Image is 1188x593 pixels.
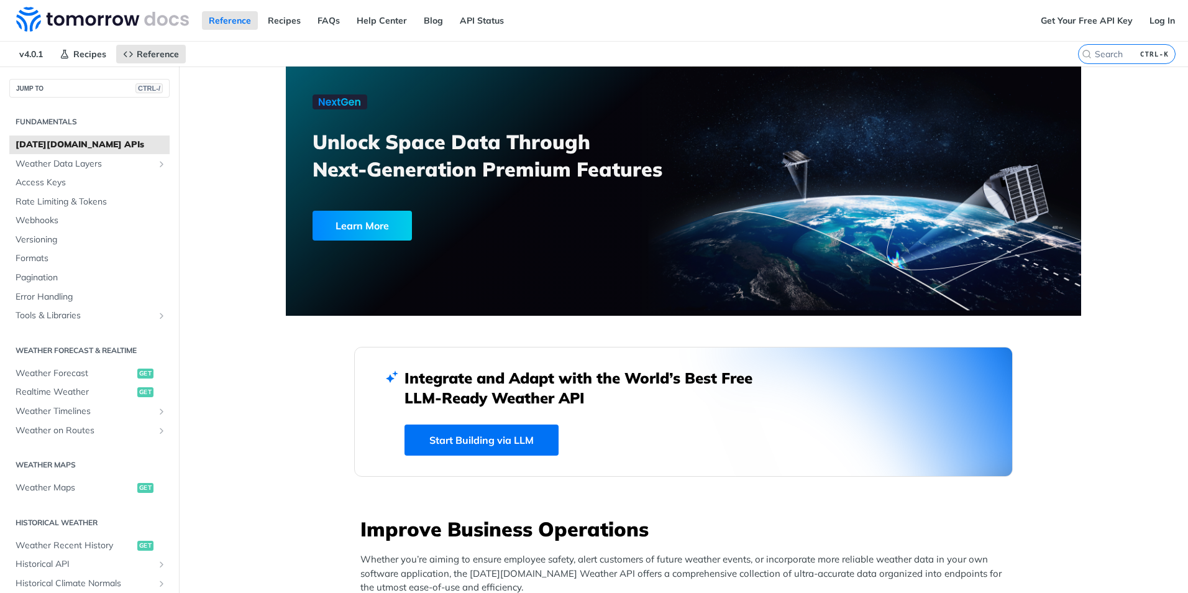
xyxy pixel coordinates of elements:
a: Help Center [350,11,414,30]
a: Start Building via LLM [404,425,559,456]
h2: Weather Maps [9,459,170,471]
a: FAQs [311,11,347,30]
a: Realtime Weatherget [9,383,170,402]
span: Pagination [16,272,167,284]
a: Tools & LibrariesShow subpages for Tools & Libraries [9,306,170,325]
button: Show subpages for Historical Climate Normals [157,579,167,589]
a: [DATE][DOMAIN_NAME] APIs [9,136,170,154]
button: Show subpages for Weather on Routes [157,426,167,436]
span: Historical Climate Normals [16,577,153,590]
span: Tools & Libraries [16,310,153,322]
a: Weather Forecastget [9,364,170,383]
a: Weather Mapsget [9,479,170,497]
button: Show subpages for Weather Data Layers [157,159,167,169]
a: Learn More [313,211,620,241]
span: Reference [137,48,179,60]
button: Show subpages for Historical API [157,559,167,569]
a: Recipes [261,11,308,30]
a: Weather TimelinesShow subpages for Weather Timelines [9,402,170,421]
h2: Weather Forecast & realtime [9,345,170,356]
img: Tomorrow.io Weather API Docs [16,7,189,32]
a: Weather Data LayersShow subpages for Weather Data Layers [9,155,170,173]
span: Historical API [16,558,153,571]
a: Access Keys [9,173,170,192]
span: Weather Forecast [16,367,134,380]
span: Weather Data Layers [16,158,153,170]
h2: Integrate and Adapt with the World’s Best Free LLM-Ready Weather API [404,368,771,408]
span: get [137,541,153,551]
span: Recipes [73,48,106,60]
a: Historical Climate NormalsShow subpages for Historical Climate Normals [9,574,170,593]
a: Formats [9,249,170,268]
a: Get Your Free API Key [1034,11,1140,30]
h3: Improve Business Operations [360,515,1013,543]
a: API Status [453,11,511,30]
span: Error Handling [16,291,167,303]
span: Formats [16,252,167,265]
h3: Unlock Space Data Through Next-Generation Premium Features [313,128,697,183]
span: Versioning [16,234,167,246]
svg: Search [1082,49,1092,59]
h2: Fundamentals [9,116,170,127]
span: get [137,483,153,493]
kbd: CTRL-K [1137,48,1172,60]
a: Log In [1143,11,1182,30]
a: Versioning [9,231,170,249]
span: Realtime Weather [16,386,134,398]
span: Rate Limiting & Tokens [16,196,167,208]
span: Weather on Routes [16,425,153,437]
span: [DATE][DOMAIN_NAME] APIs [16,139,167,151]
span: Weather Maps [16,482,134,494]
button: Show subpages for Tools & Libraries [157,311,167,321]
a: Blog [417,11,450,30]
a: Recipes [53,45,113,63]
a: Historical APIShow subpages for Historical API [9,555,170,574]
a: Reference [116,45,186,63]
span: get [137,369,153,379]
span: Weather Timelines [16,405,153,418]
h2: Historical Weather [9,517,170,528]
span: CTRL-/ [135,83,163,93]
img: NextGen [313,94,367,109]
span: get [137,387,153,397]
a: Weather Recent Historyget [9,536,170,555]
a: Weather on RoutesShow subpages for Weather on Routes [9,421,170,440]
span: v4.0.1 [12,45,50,63]
span: Webhooks [16,214,167,227]
span: Weather Recent History [16,540,134,552]
a: Error Handling [9,288,170,306]
div: Learn More [313,211,412,241]
a: Rate Limiting & Tokens [9,193,170,211]
a: Pagination [9,269,170,287]
button: JUMP TOCTRL-/ [9,79,170,98]
a: Webhooks [9,211,170,230]
span: Access Keys [16,177,167,189]
button: Show subpages for Weather Timelines [157,407,167,416]
a: Reference [202,11,258,30]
